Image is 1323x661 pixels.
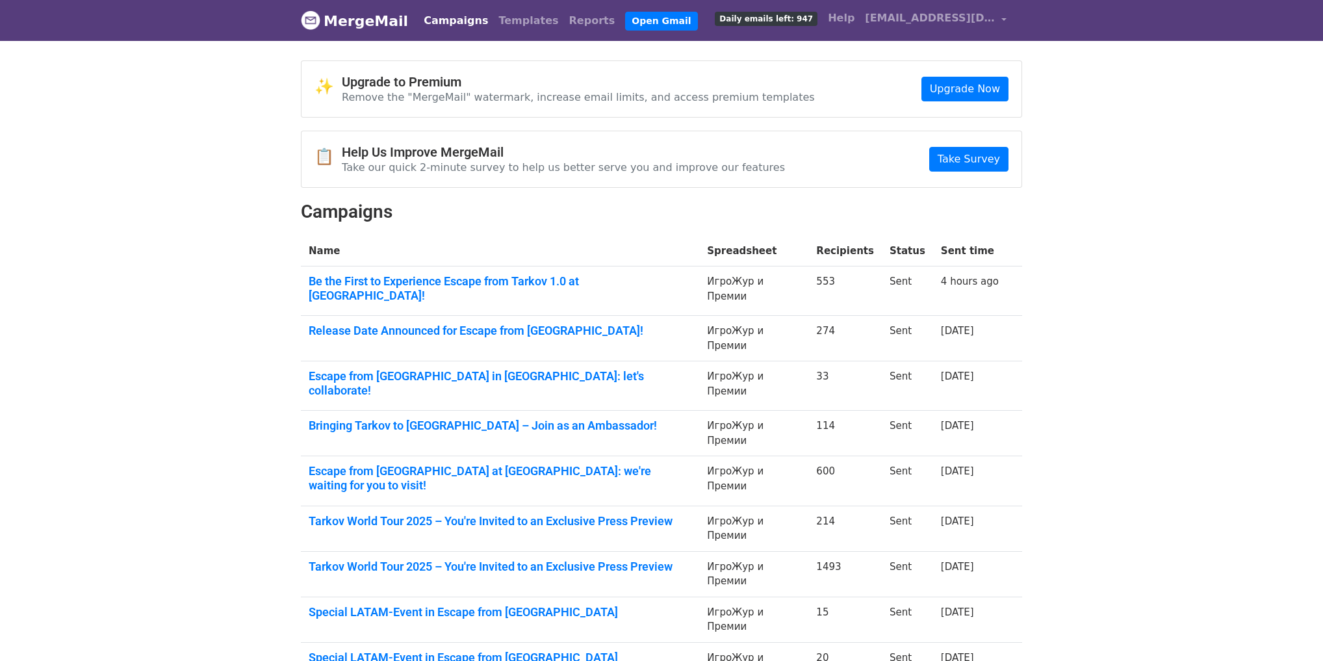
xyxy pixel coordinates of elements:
td: Sent [882,456,933,506]
td: 553 [808,266,882,316]
a: [DATE] [941,561,974,573]
td: 274 [808,316,882,361]
td: Sent [882,597,933,642]
td: 114 [808,411,882,456]
td: 1493 [808,551,882,597]
h2: Campaigns [301,201,1022,223]
a: Upgrade Now [921,77,1008,101]
a: Tarkov World Tour 2025 – You're Invited to an Exclusive Press Preview [309,560,691,574]
h4: Help Us Improve MergeMail [342,144,785,160]
a: Help [823,5,860,31]
a: [DATE] [941,420,974,432]
a: Open Gmail [625,12,697,31]
td: ИгроЖур и Премии [699,506,808,551]
a: Special LATAM-Event in Escape from [GEOGRAPHIC_DATA] [309,605,691,619]
a: Bringing Tarkov to [GEOGRAPHIC_DATA] – Join as an Ambassador! [309,419,691,433]
h4: Upgrade to Premium [342,74,815,90]
a: Tarkov World Tour 2025 – You're Invited to an Exclusive Press Preview [309,514,691,528]
th: Sent time [933,236,1007,266]
a: [DATE] [941,465,974,477]
td: Sent [882,316,933,361]
th: Status [882,236,933,266]
th: Spreadsheet [699,236,808,266]
td: ИгроЖур и Премии [699,456,808,506]
td: ИгроЖур и Премии [699,411,808,456]
a: [EMAIL_ADDRESS][DOMAIN_NAME] [860,5,1012,36]
a: Release Date Announced for Escape from [GEOGRAPHIC_DATA]! [309,324,691,338]
td: Sent [882,266,933,316]
p: Take our quick 2-minute survey to help us better serve you and improve our features [342,161,785,174]
td: Sent [882,361,933,411]
img: MergeMail logo [301,10,320,30]
a: [DATE] [941,515,974,527]
a: [DATE] [941,606,974,618]
a: MergeMail [301,7,408,34]
span: ✨ [315,77,342,96]
span: Daily emails left: 947 [715,12,817,26]
td: ИгроЖур и Премии [699,597,808,642]
a: Escape from [GEOGRAPHIC_DATA] in [GEOGRAPHIC_DATA]: let's collaborate! [309,369,691,397]
a: 4 hours ago [941,276,999,287]
td: 15 [808,597,882,642]
a: Escape from [GEOGRAPHIC_DATA] at [GEOGRAPHIC_DATA]: we're waiting for you to visit! [309,464,691,492]
a: Daily emails left: 947 [710,5,823,31]
td: 214 [808,506,882,551]
a: Campaigns [418,8,493,34]
span: [EMAIL_ADDRESS][DOMAIN_NAME] [865,10,995,26]
td: Sent [882,411,933,456]
td: Sent [882,551,933,597]
td: 600 [808,456,882,506]
a: [DATE] [941,325,974,337]
td: 33 [808,361,882,411]
a: Be the First to Experience Escape from Tarkov 1.0 at [GEOGRAPHIC_DATA]! [309,274,691,302]
a: Templates [493,8,563,34]
p: Remove the "MergeMail" watermark, increase email limits, and access premium templates [342,90,815,104]
td: Sent [882,506,933,551]
td: ИгроЖур и Премии [699,316,808,361]
td: ИгроЖур и Премии [699,551,808,597]
a: Reports [564,8,621,34]
a: Take Survey [929,147,1008,172]
span: 📋 [315,148,342,166]
td: ИгроЖур и Премии [699,361,808,411]
th: Name [301,236,699,266]
a: [DATE] [941,370,974,382]
td: ИгроЖур и Премии [699,266,808,316]
th: Recipients [808,236,882,266]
